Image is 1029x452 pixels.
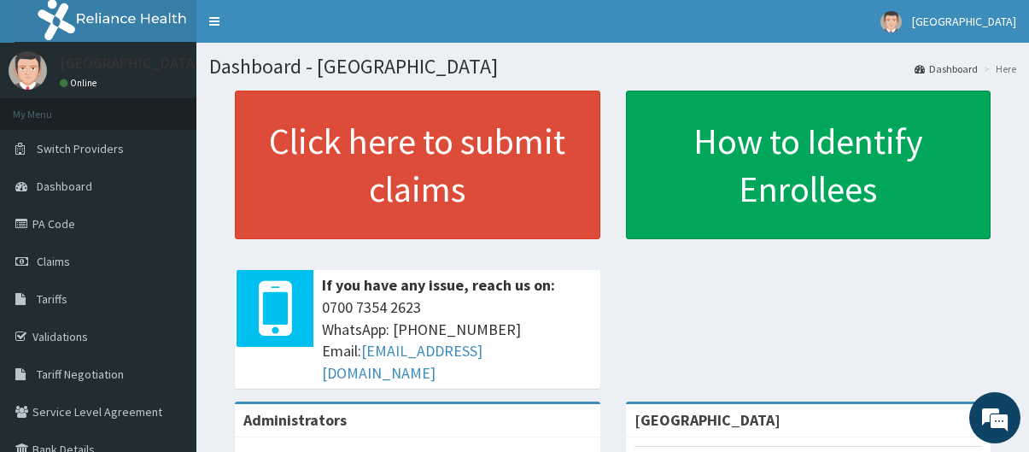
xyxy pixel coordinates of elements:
span: Switch Providers [37,141,124,156]
b: Administrators [243,410,347,430]
img: User Image [9,51,47,90]
span: Tariff Negotiation [37,367,124,382]
a: Online [60,77,101,89]
span: 0700 7354 2623 WhatsApp: [PHONE_NUMBER] Email: [322,296,592,384]
a: How to Identify Enrollees [626,91,991,239]
b: If you have any issue, reach us on: [322,275,555,295]
li: Here [979,62,1016,76]
span: Dashboard [37,179,92,194]
strong: [GEOGRAPHIC_DATA] [634,410,781,430]
span: Claims [37,254,70,269]
span: Tariffs [37,291,67,307]
span: [GEOGRAPHIC_DATA] [912,14,1016,29]
h1: Dashboard - [GEOGRAPHIC_DATA] [209,56,1016,78]
p: [GEOGRAPHIC_DATA] [60,56,201,71]
a: [EMAIL_ADDRESS][DOMAIN_NAME] [322,341,482,383]
a: Click here to submit claims [235,91,600,239]
a: Dashboard [915,62,978,76]
img: User Image [880,11,902,32]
